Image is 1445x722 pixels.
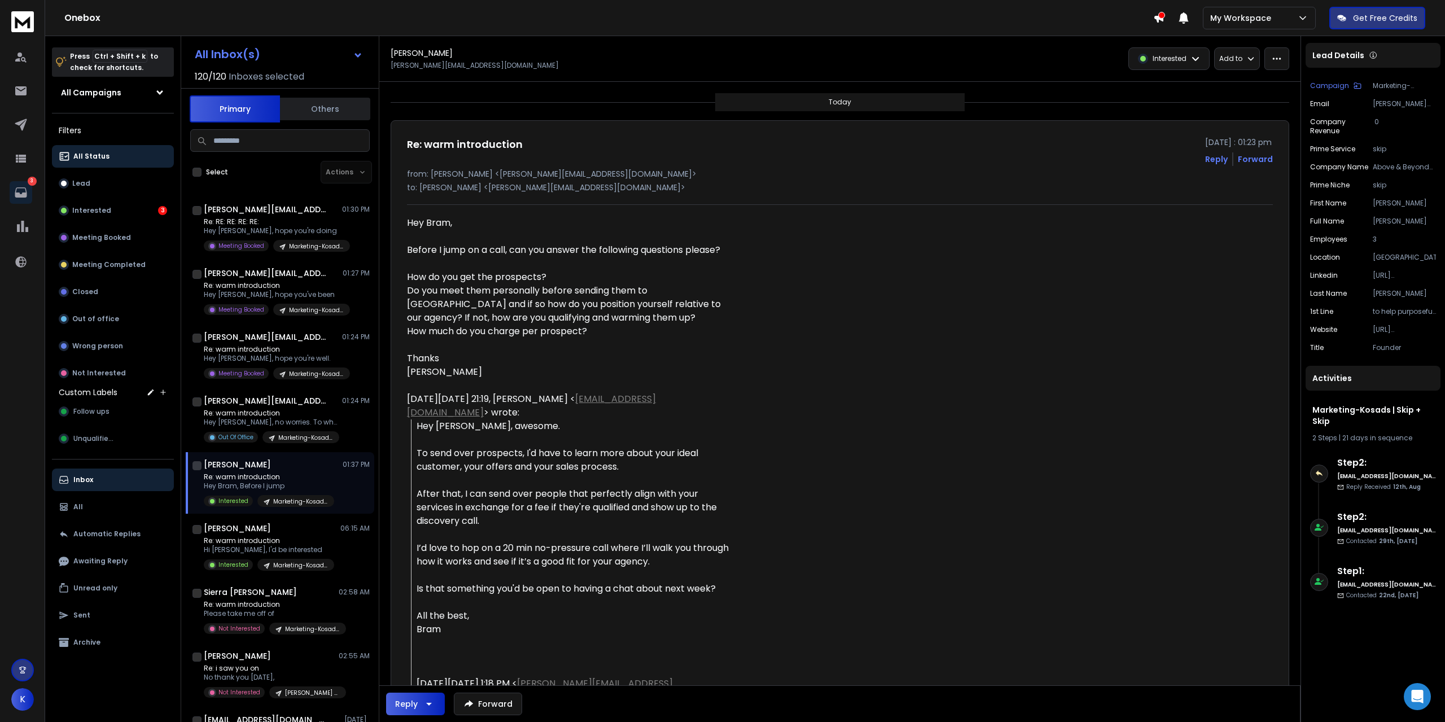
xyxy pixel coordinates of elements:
button: Unqualified? [52,427,174,450]
button: All [52,496,174,518]
div: [DATE][DATE] 1:18 PM < > wrote: [417,677,737,704]
p: Campaign [1310,81,1349,90]
p: 02:55 AM [339,651,370,660]
p: Re: warm introduction [204,281,339,290]
h3: Filters [52,122,174,138]
p: 0 [1374,117,1436,135]
button: Unread only [52,577,174,600]
p: [URL][DOMAIN_NAME] [1373,271,1436,280]
div: Forward [1238,154,1273,165]
p: No thank you [DATE], [204,673,339,682]
p: My Workspace [1210,12,1276,24]
p: Meeting Booked [218,242,264,250]
p: 02:58 AM [339,588,370,597]
p: to help purposeful ecommerce brands scale. [1373,307,1436,316]
h1: [PERSON_NAME][EMAIL_ADDRESS][DOMAIN_NAME] [204,268,328,279]
div: Hey [PERSON_NAME], awesome. To send over prospects, I'd have to learn more about your ideal custo... [417,419,737,636]
p: Marketing-Kosads | Service + Niche [273,561,327,570]
li: How much do you charge per prospect? [407,325,737,338]
p: Wrong person [72,342,123,351]
p: Press to check for shortcuts. [70,51,158,73]
h6: [EMAIL_ADDRESS][DOMAIN_NAME] [1337,526,1436,535]
p: Closed [72,287,98,296]
p: Re: RE: RE: RE: RE: [204,217,339,226]
p: Company Name [1310,163,1368,172]
a: 3 [10,181,32,204]
button: Closed [52,281,174,303]
button: Forward [454,693,522,715]
span: 12th, Aug [1393,483,1421,491]
span: 22nd, [DATE] [1379,591,1418,600]
button: Primary [190,95,280,122]
p: from: [PERSON_NAME] <[PERSON_NAME][EMAIL_ADDRESS][DOMAIN_NAME]> [407,168,1273,180]
p: Interested [218,497,248,505]
p: Re: warm introduction [204,536,334,545]
p: Marketing-Kosads | Service + Niche [285,625,339,633]
p: [PERSON_NAME][EMAIL_ADDRESS][DOMAIN_NAME] [391,61,559,70]
p: Marketing-Kosads | Skip + Skip [273,497,327,506]
button: Out of office [52,308,174,330]
h1: [PERSON_NAME] [204,523,271,534]
h1: [PERSON_NAME][EMAIL_ADDRESS][DOMAIN_NAME] [204,331,328,343]
p: Inbox [73,475,93,484]
p: Prime Service [1310,145,1355,154]
button: Get Free Credits [1329,7,1425,29]
p: linkedin [1310,271,1338,280]
p: Email [1310,99,1329,108]
p: Get Free Credits [1353,12,1417,24]
h1: Onebox [64,11,1153,25]
p: 3 [1373,235,1436,244]
p: 01:37 PM [343,460,370,469]
p: Hi [PERSON_NAME], I'd be interested [204,545,334,554]
p: [PERSON_NAME] [1373,289,1436,298]
p: Contacted [1346,537,1417,545]
span: 2 Steps [1312,433,1337,443]
span: 29th, [DATE] [1379,537,1417,545]
button: K [11,688,34,711]
p: 06:15 AM [340,524,370,533]
p: Full Name [1310,217,1344,226]
button: All Status [52,145,174,168]
p: Contacted [1346,591,1418,600]
p: Hey Bram, Before I jump [204,482,334,491]
h1: [PERSON_NAME] [204,650,271,662]
h6: Step 2 : [1337,456,1436,470]
p: 01:24 PM [342,332,370,342]
p: Hey [PERSON_NAME], hope you're doing [204,226,339,235]
button: All Inbox(s) [186,43,372,65]
p: 01:27 PM [343,269,370,278]
p: Prime Niche [1310,181,1350,190]
button: Reply [386,693,445,715]
p: Interested [72,206,111,215]
p: location [1310,253,1340,262]
div: [PERSON_NAME] [407,365,737,379]
p: Sent [73,611,90,620]
p: title [1310,343,1324,352]
button: Awaiting Reply [52,550,174,572]
p: Re: i saw you on [204,664,339,673]
p: to: [PERSON_NAME] <[PERSON_NAME][EMAIL_ADDRESS][DOMAIN_NAME]> [407,182,1273,193]
p: Today [829,98,851,107]
p: Out Of Office [218,433,253,441]
p: Re: warm introduction [204,345,339,354]
h6: [EMAIL_ADDRESS][DOMAIN_NAME] [1337,472,1436,480]
p: Marketing-Kosads | Service + Niche [289,306,343,314]
p: Not Interested [72,369,126,378]
li: Do you meet them personally before sending them to [GEOGRAPHIC_DATA] and if so how do you positio... [407,284,737,325]
div: 3 [158,206,167,215]
button: Reply [1205,154,1228,165]
a: [EMAIL_ADDRESS][DOMAIN_NAME] [407,392,656,419]
p: Employees [1310,235,1347,244]
div: Thanks [407,352,737,365]
div: Hey Bram, [407,216,737,379]
button: Automatic Replies [52,523,174,545]
p: Interested [218,561,248,569]
button: Follow ups [52,400,174,423]
button: All Campaigns [52,81,174,104]
button: Interested3 [52,199,174,222]
p: Re: warm introduction [204,472,334,482]
p: [PERSON_NAME][EMAIL_ADDRESS][DOMAIN_NAME] [1373,99,1436,108]
p: All [73,502,83,511]
h1: All Inbox(s) [195,49,260,60]
p: Add to [1219,54,1242,63]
